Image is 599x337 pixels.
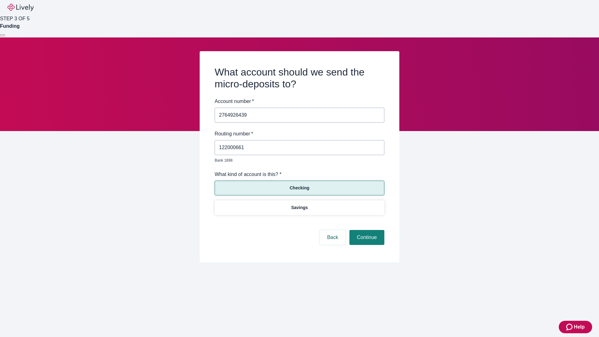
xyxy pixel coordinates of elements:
button: Continue [349,230,384,245]
button: Savings [215,200,384,215]
p: Bank 1898 [215,158,380,163]
h2: What account should we send the micro-deposits to? [215,66,384,90]
button: Zendesk support iconHelp [559,321,592,333]
label: What kind of account is this? * [215,171,281,178]
button: Checking [215,181,384,195]
label: Account number [215,98,254,105]
label: Routing number [215,130,253,138]
span: Help [574,323,585,331]
button: Back [319,230,346,245]
svg: Zendesk support icon [566,323,574,331]
p: Savings [291,204,308,211]
img: Lively [7,4,34,11]
p: Checking [290,185,309,191]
